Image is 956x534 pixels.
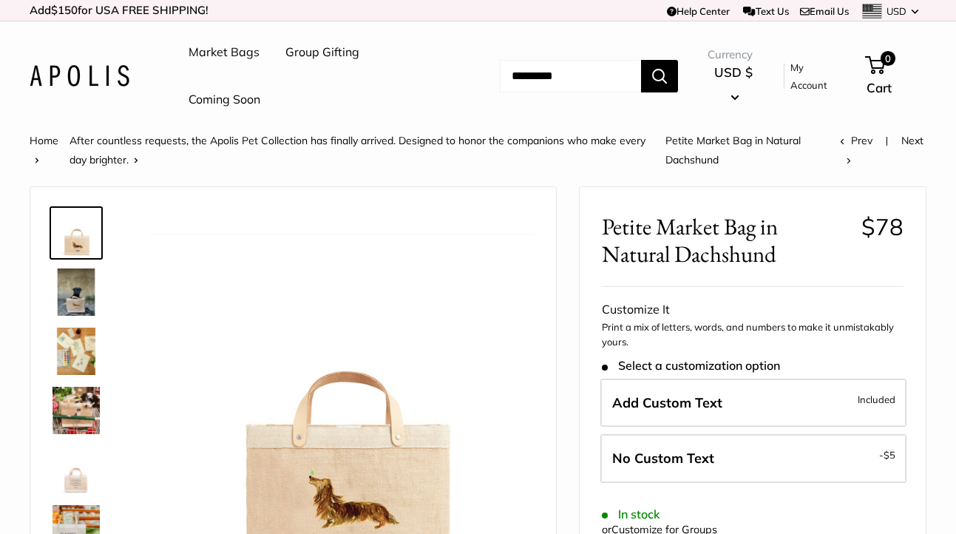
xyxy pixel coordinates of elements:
span: Petite Market Bag in Natural Dachshund [665,134,801,166]
img: Petite Market Bag in Natural Dachshund [52,387,100,434]
div: Customize It [602,299,904,321]
span: USD $ [714,64,753,80]
img: Petite Market Bag in Natural Dachshund [52,209,100,257]
span: Select a customization option [602,359,780,373]
label: Leave Blank [600,434,906,483]
a: Text Us [743,5,788,17]
a: description_The artist's desk in Ventura CA [50,325,103,378]
a: Petite Market Bag in Natural Dachshund [50,266,103,319]
input: Search... [500,60,641,92]
span: Add Custom Text [612,394,722,411]
a: My Account [790,58,840,95]
span: - [879,446,895,464]
span: Currency [708,44,759,65]
a: Coming Soon [189,89,260,111]
button: Search [641,60,678,92]
a: Group Gifting [285,41,359,64]
span: $150 [51,3,78,17]
a: Email Us [800,5,849,17]
a: Prev [840,134,872,147]
img: description_The artist's desk in Ventura CA [52,328,100,375]
a: After countless requests, the Apolis Pet Collection has finally arrived. Designed to honor the co... [70,134,645,166]
a: Petite Market Bag in Natural Dachshund [50,384,103,437]
span: $5 [884,449,895,461]
a: Help Center [667,5,730,17]
span: No Custom Text [612,450,714,467]
a: Petite Market Bag in Natural Dachshund [50,206,103,260]
nav: Breadcrumb [30,131,840,169]
img: Apolis [30,65,129,87]
span: In stock [602,507,660,521]
img: Petite Market Bag in Natural Dachshund [52,268,100,316]
span: USD [886,5,906,17]
span: 0 [880,51,895,66]
a: 0 Cart [867,53,926,100]
span: Included [858,391,895,408]
span: $78 [861,212,904,241]
label: Add Custom Text [600,379,906,427]
a: Home [30,134,58,147]
a: Market Bags [189,41,260,64]
span: Petite Market Bag in Natural Dachshund [602,213,850,268]
p: Print a mix of letters, words, and numbers to make it unmistakably yours. [602,320,904,349]
span: Cart [867,80,892,95]
img: description_Seal of authenticity printed on the backside of every bag. [52,446,100,493]
a: description_Seal of authenticity printed on the backside of every bag. [50,443,103,496]
button: USD $ [708,61,759,108]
